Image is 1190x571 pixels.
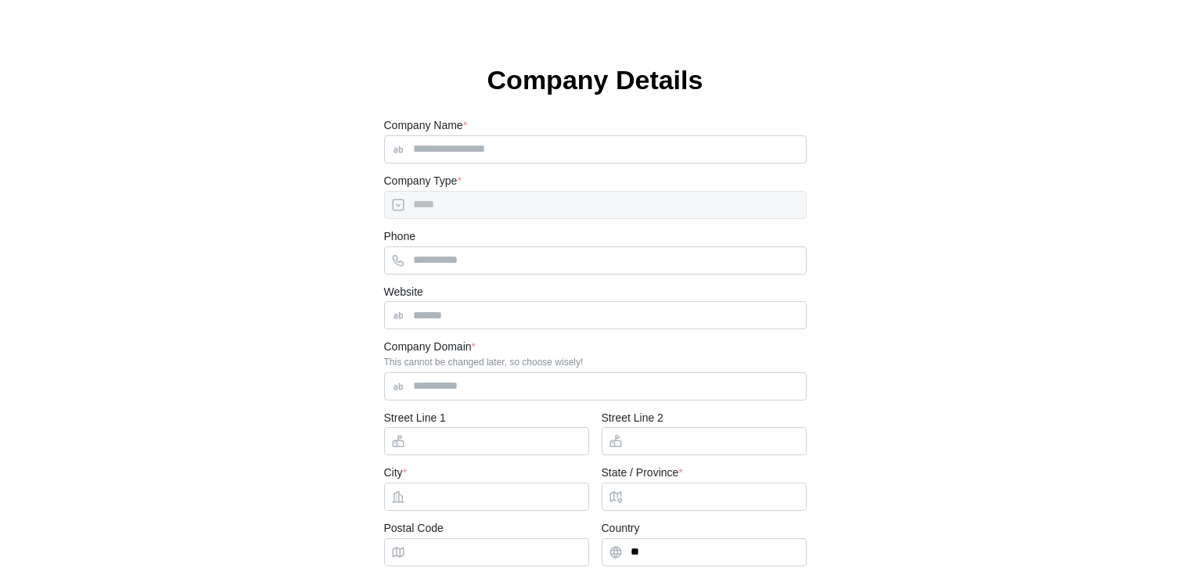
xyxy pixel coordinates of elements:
h1: Company Details [384,63,807,97]
label: Website [384,284,423,301]
label: Company Type [384,173,462,190]
label: Street Line 1 [384,410,446,427]
label: Postal Code [384,520,444,537]
label: Company Name [384,117,468,135]
label: Country [602,520,640,537]
div: This cannot be changed later, so choose wisely! [384,357,807,368]
label: Street Line 2 [602,410,663,427]
label: State / Province [602,465,683,482]
label: Phone [384,228,415,246]
label: Company Domain [384,339,476,356]
label: City [384,465,408,482]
